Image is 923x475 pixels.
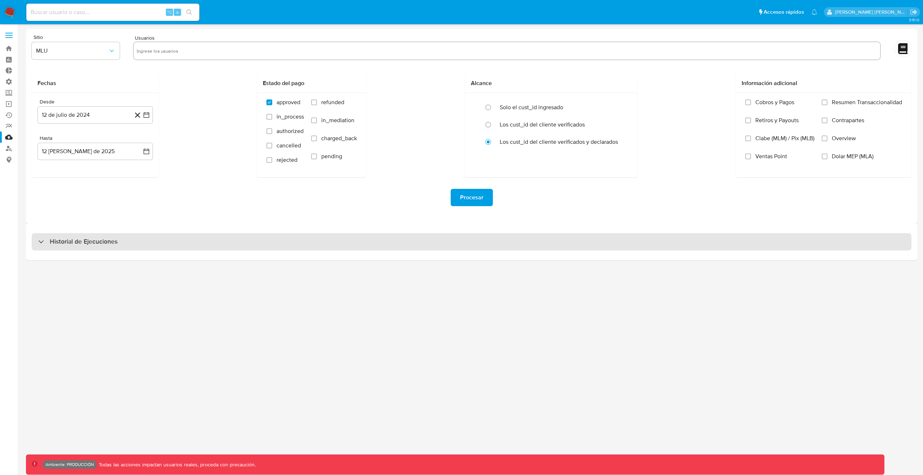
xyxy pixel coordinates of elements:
[182,7,196,17] button: search-icon
[167,9,172,15] span: ⌥
[97,461,256,468] p: Todas las acciones impactan usuarios reales, proceda con precaución.
[811,9,817,15] a: Notificaciones
[835,9,908,15] p: edwin.alonso@mercadolibre.com.co
[764,8,804,16] span: Accesos rápidos
[910,8,918,16] a: Salir
[45,463,94,466] p: Ambiente: PRODUCCIÓN
[26,8,199,17] input: Buscar usuario o caso...
[176,9,178,15] span: s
